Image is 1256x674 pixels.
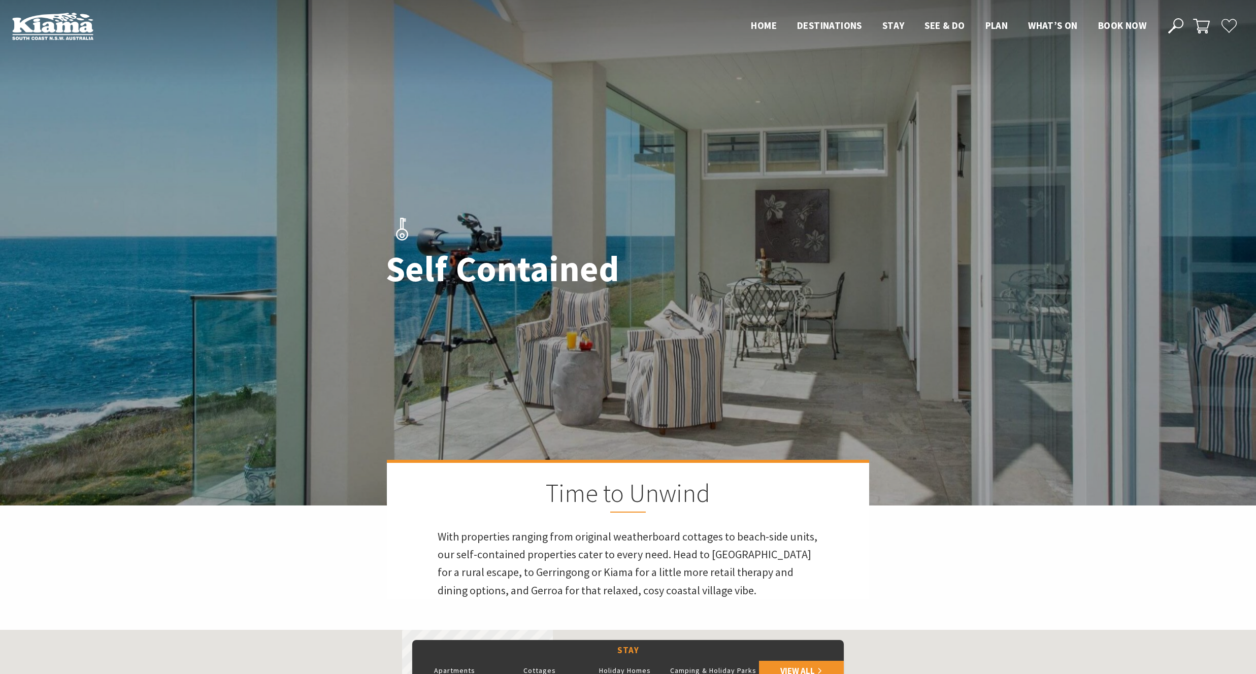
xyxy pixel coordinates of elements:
[1098,19,1146,31] span: Book now
[797,19,862,31] span: Destinations
[12,12,93,40] img: Kiama Logo
[412,640,844,661] button: Stay
[1028,19,1078,31] span: What’s On
[924,19,965,31] span: See & Do
[386,250,673,289] h1: Self Contained
[741,18,1156,35] nav: Main Menu
[438,528,818,599] p: With properties ranging from original weatherboard cottages to beach-side units, our self-contain...
[438,478,818,513] h2: Time to Unwind
[882,19,905,31] span: Stay
[985,19,1008,31] span: Plan
[751,19,777,31] span: Home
